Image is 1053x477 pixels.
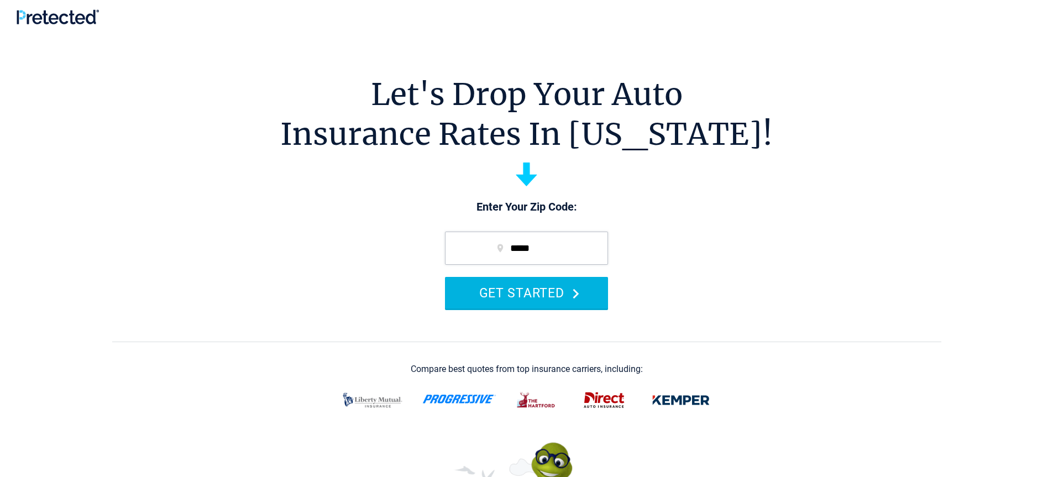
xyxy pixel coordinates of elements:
input: zip code [445,232,608,265]
img: kemper [645,386,717,415]
button: GET STARTED [445,277,608,308]
div: Compare best quotes from top insurance carriers, including: [411,364,643,374]
img: progressive [422,395,496,403]
img: liberty [336,386,409,415]
img: direct [577,386,631,415]
p: Enter Your Zip Code: [434,200,619,215]
h1: Let's Drop Your Auto Insurance Rates In [US_STATE]! [280,75,773,154]
img: Pretected Logo [17,9,99,24]
img: thehartford [510,386,564,415]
